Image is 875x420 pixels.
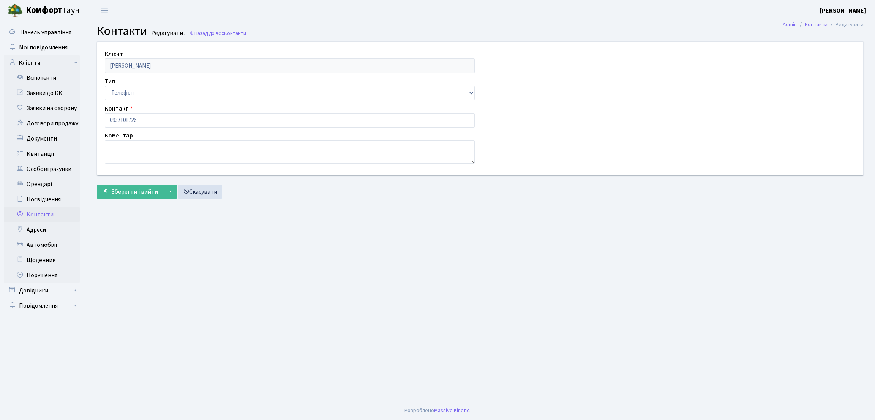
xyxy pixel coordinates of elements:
[434,406,469,414] a: Massive Kinetic
[4,101,80,116] a: Заявки на охорону
[4,146,80,161] a: Квитанції
[828,21,864,29] li: Редагувати
[97,185,163,199] button: Зберегти і вийти
[4,283,80,298] a: Довідники
[4,131,80,146] a: Документи
[4,268,80,283] a: Порушення
[95,4,114,17] button: Переключити навігацію
[105,104,133,113] label: Контакт
[4,25,80,40] a: Панель управління
[4,70,80,85] a: Всі клієнти
[4,116,80,131] a: Договори продажу
[820,6,866,15] a: [PERSON_NAME]
[4,253,80,268] a: Щоденник
[19,43,68,52] span: Мої повідомлення
[771,17,875,33] nav: breadcrumb
[404,406,471,415] div: Розроблено .
[4,222,80,237] a: Адреси
[4,177,80,192] a: Орендарі
[4,207,80,222] a: Контакти
[105,131,133,140] label: Коментар
[224,30,246,37] span: Контакти
[4,85,80,101] a: Заявки до КК
[4,161,80,177] a: Особові рахунки
[20,28,71,36] span: Панель управління
[189,30,246,37] a: Назад до всіхКонтакти
[111,188,158,196] span: Зберегти і вийти
[805,21,828,28] a: Контакти
[105,49,123,58] label: Клієнт
[105,77,115,86] label: Тип
[150,30,185,37] small: Редагувати .
[4,192,80,207] a: Посвідчення
[783,21,797,28] a: Admin
[178,185,222,199] a: Скасувати
[97,22,147,40] span: Контакти
[26,4,62,16] b: Комфорт
[26,4,80,17] span: Таун
[8,3,23,18] img: logo.png
[4,55,80,70] a: Клієнти
[4,298,80,313] a: Повідомлення
[4,40,80,55] a: Мої повідомлення
[4,237,80,253] a: Автомобілі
